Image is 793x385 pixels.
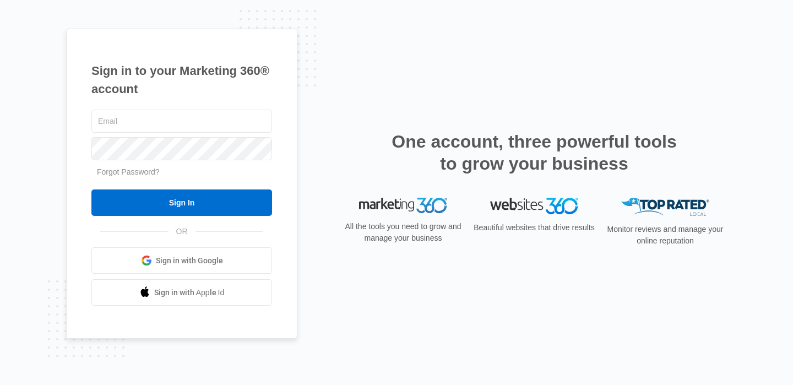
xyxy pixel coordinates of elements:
[341,221,465,244] p: All the tools you need to grow and manage your business
[472,222,596,234] p: Beautiful websites that drive results
[91,110,272,133] input: Email
[91,279,272,306] a: Sign in with Apple Id
[621,198,709,216] img: Top Rated Local
[154,287,225,299] span: Sign in with Apple Id
[604,224,727,247] p: Monitor reviews and manage your online reputation
[97,167,160,176] a: Forgot Password?
[91,62,272,98] h1: Sign in to your Marketing 360® account
[359,198,447,213] img: Marketing 360
[91,189,272,216] input: Sign In
[490,198,578,214] img: Websites 360
[169,226,195,237] span: OR
[388,131,680,175] h2: One account, three powerful tools to grow your business
[156,255,223,267] span: Sign in with Google
[91,247,272,274] a: Sign in with Google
